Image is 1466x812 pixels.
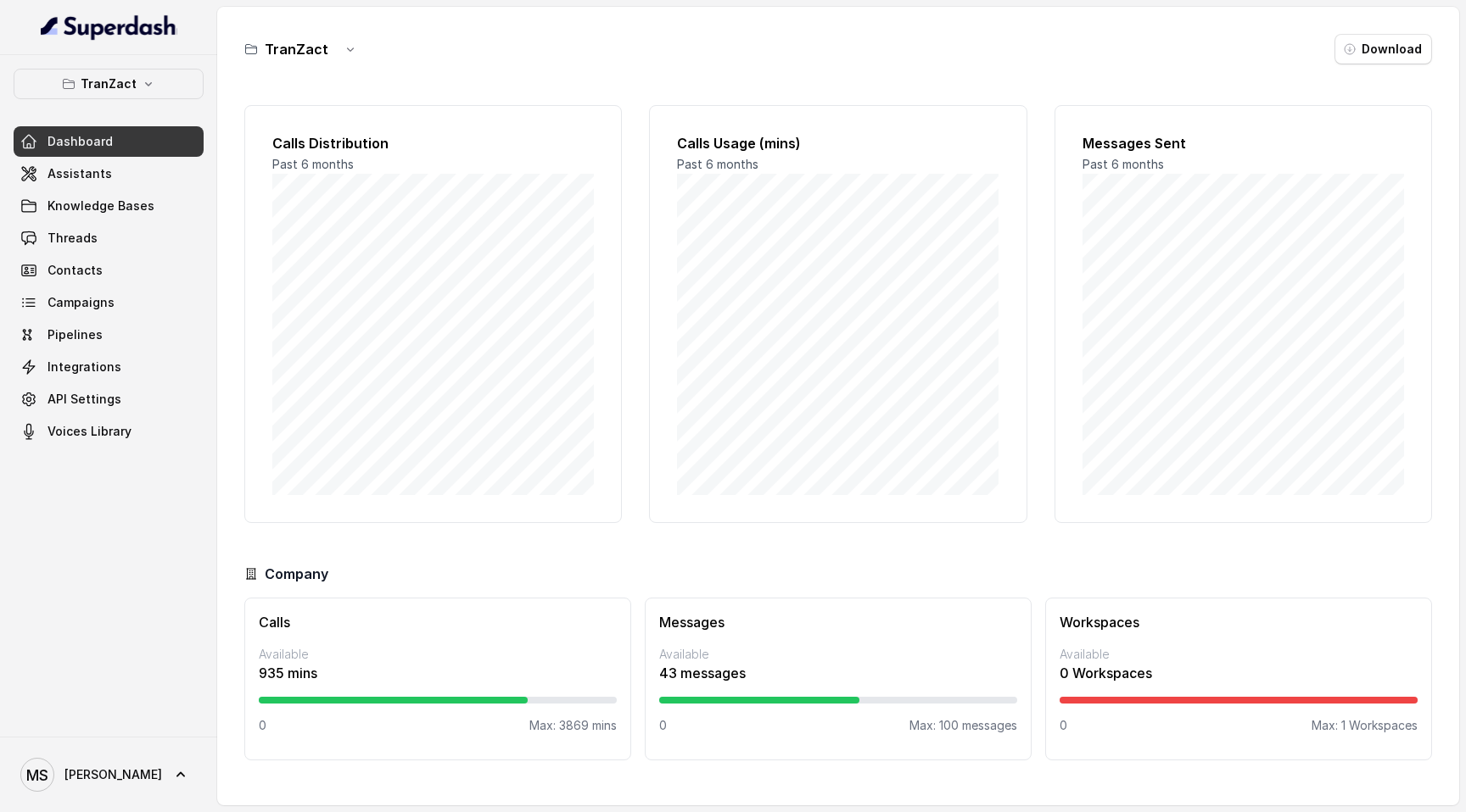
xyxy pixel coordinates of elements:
[677,157,758,171] span: Past 6 months
[909,717,1017,734] p: Max: 100 messages
[14,416,204,447] a: Voices Library
[1060,717,1067,734] p: 0
[14,287,204,318] a: Campaigns
[14,223,204,253] a: Threads
[48,391,121,408] span: API Settings
[1083,133,1404,153] h2: Messages Sent
[272,157,354,171] span: Past 6 months
[659,717,667,734] p: 0
[659,663,1017,683] p: 43 messages
[48,230,98,247] span: Threads
[48,165,112,182] span: Assistants
[1060,612,1418,632] h3: Workspaces
[14,384,204,414] a: API Settings
[1060,663,1418,683] p: 0 Workspaces
[1312,717,1418,734] p: Max: 1 Workspaces
[41,14,177,41] img: light.svg
[272,133,594,153] h2: Calls Distribution
[64,766,162,783] span: [PERSON_NAME]
[14,255,204,286] a: Contacts
[677,133,999,153] h2: Calls Usage (mins)
[259,663,617,683] p: 935 mins
[26,766,48,784] text: MS
[1083,157,1164,171] span: Past 6 months
[14,69,204,99] button: TranZact
[265,39,328,59] h3: TranZact
[81,74,137,94] p: TranZact
[259,717,266,734] p: 0
[659,612,1017,632] h3: Messages
[659,646,1017,663] p: Available
[14,352,204,382] a: Integrations
[14,126,204,157] a: Dashboard
[48,262,103,279] span: Contacts
[1335,34,1432,64] button: Download
[14,320,204,350] a: Pipelines
[1060,646,1418,663] p: Available
[48,359,121,375] span: Integrations
[48,423,131,440] span: Voices Library
[48,326,103,343] span: Pipelines
[265,564,328,584] h3: Company
[48,133,113,150] span: Dashboard
[14,159,204,189] a: Assistants
[259,646,617,663] p: Available
[48,294,115,311] span: Campaigns
[529,717,617,734] p: Max: 3869 mins
[48,197,154,214] span: Knowledge Bases
[14,751,204,798] a: [PERSON_NAME]
[14,191,204,221] a: Knowledge Bases
[259,612,617,632] h3: Calls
